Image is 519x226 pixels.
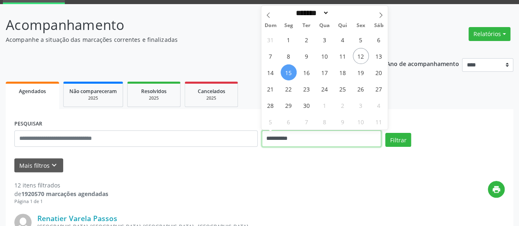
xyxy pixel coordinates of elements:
[317,97,333,113] span: Outubro 1, 2025
[141,88,167,95] span: Resolvidos
[371,64,387,80] span: Setembro 20, 2025
[69,88,117,95] span: Não compareceram
[353,81,369,97] span: Setembro 26, 2025
[6,15,361,35] p: Acompanhamento
[317,48,333,64] span: Setembro 10, 2025
[352,23,370,28] span: Sex
[370,23,388,28] span: Sáb
[316,23,334,28] span: Qua
[488,181,505,198] button: print
[469,27,510,41] button: Relatórios
[263,48,279,64] span: Setembro 7, 2025
[299,97,315,113] span: Setembro 30, 2025
[386,58,459,68] p: Ano de acompanhamento
[353,97,369,113] span: Outubro 3, 2025
[317,81,333,97] span: Setembro 24, 2025
[335,97,351,113] span: Outubro 2, 2025
[385,133,411,147] button: Filtrar
[317,32,333,48] span: Setembro 3, 2025
[293,9,329,17] select: Month
[19,88,46,95] span: Agendados
[281,114,297,130] span: Outubro 6, 2025
[21,190,108,198] strong: 1920570 marcações agendadas
[281,81,297,97] span: Setembro 22, 2025
[14,181,108,189] div: 12 itens filtrados
[69,95,117,101] div: 2025
[353,64,369,80] span: Setembro 19, 2025
[14,198,108,205] div: Página 1 de 1
[14,158,63,173] button: Mais filtroskeyboard_arrow_down
[299,81,315,97] span: Setembro 23, 2025
[299,48,315,64] span: Setembro 9, 2025
[6,35,361,44] p: Acompanhe a situação das marcações correntes e finalizadas
[317,114,333,130] span: Outubro 8, 2025
[335,48,351,64] span: Setembro 11, 2025
[299,64,315,80] span: Setembro 16, 2025
[297,23,316,28] span: Ter
[263,97,279,113] span: Setembro 28, 2025
[281,48,297,64] span: Setembro 8, 2025
[50,161,59,170] i: keyboard_arrow_down
[335,114,351,130] span: Outubro 9, 2025
[492,185,501,194] i: print
[263,32,279,48] span: Agosto 31, 2025
[335,64,351,80] span: Setembro 18, 2025
[335,81,351,97] span: Setembro 25, 2025
[198,88,225,95] span: Cancelados
[263,64,279,80] span: Setembro 14, 2025
[329,9,356,17] input: Year
[133,95,174,101] div: 2025
[353,48,369,64] span: Setembro 12, 2025
[279,23,297,28] span: Seg
[353,32,369,48] span: Setembro 5, 2025
[281,64,297,80] span: Setembro 15, 2025
[371,48,387,64] span: Setembro 13, 2025
[371,81,387,97] span: Setembro 27, 2025
[281,32,297,48] span: Setembro 1, 2025
[353,114,369,130] span: Outubro 10, 2025
[37,214,117,223] a: Renatier Varela Passos
[317,64,333,80] span: Setembro 17, 2025
[14,189,108,198] div: de
[371,32,387,48] span: Setembro 6, 2025
[263,114,279,130] span: Outubro 5, 2025
[261,23,279,28] span: Dom
[14,118,42,130] label: PESQUISAR
[335,32,351,48] span: Setembro 4, 2025
[263,81,279,97] span: Setembro 21, 2025
[299,114,315,130] span: Outubro 7, 2025
[191,95,232,101] div: 2025
[334,23,352,28] span: Qui
[281,97,297,113] span: Setembro 29, 2025
[371,97,387,113] span: Outubro 4, 2025
[371,114,387,130] span: Outubro 11, 2025
[299,32,315,48] span: Setembro 2, 2025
